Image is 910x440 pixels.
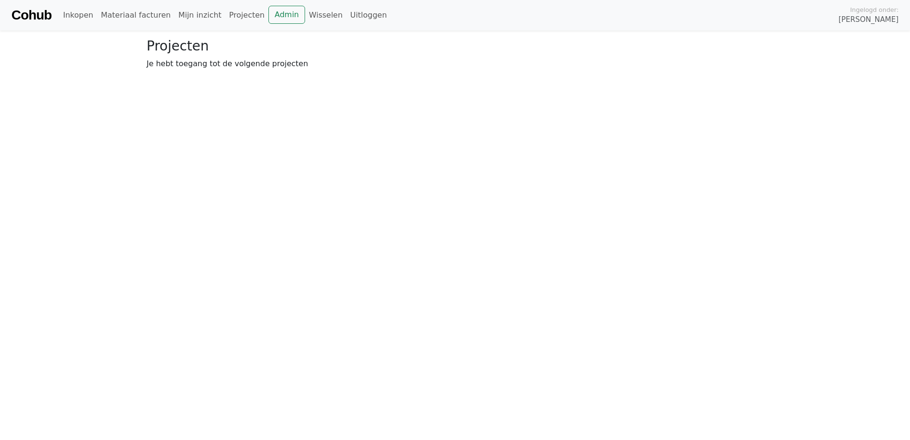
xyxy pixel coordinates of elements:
a: Wisselen [305,6,346,25]
a: Materiaal facturen [97,6,175,25]
a: Projecten [225,6,268,25]
h3: Projecten [147,38,763,54]
span: [PERSON_NAME] [839,14,899,25]
a: Uitloggen [346,6,391,25]
span: Ingelogd onder: [850,5,899,14]
p: Je hebt toegang tot de volgende projecten [147,58,763,70]
a: Mijn inzicht [175,6,226,25]
a: Admin [268,6,305,24]
a: Inkopen [59,6,97,25]
a: Cohub [11,4,51,27]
